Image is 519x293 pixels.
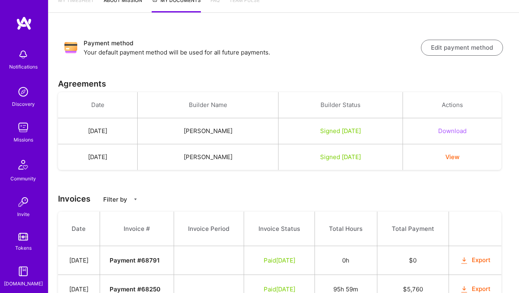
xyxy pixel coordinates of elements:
img: discovery [15,84,31,100]
button: View [445,153,459,161]
p: Your default payment method will be used for all future payments. [84,48,421,57]
td: [DATE] [58,144,138,170]
div: Invite [17,210,30,218]
td: [PERSON_NAME] [138,118,279,144]
img: guide book [15,263,31,279]
td: [DATE] [58,118,138,144]
div: Notifications [9,63,38,71]
h3: Invoices [58,194,509,204]
img: teamwork [15,119,31,135]
div: Signed [DATE] [288,153,393,161]
img: Community [14,155,33,174]
img: bell [15,46,31,63]
th: Actions [403,92,501,118]
img: Invite [15,194,31,210]
h3: Agreements [58,79,509,89]
i: icon CaretDown [133,197,138,202]
td: 0h [315,246,377,275]
div: Missions [14,135,33,144]
button: Export [460,256,491,265]
span: Paid [DATE] [264,257,295,264]
th: Builder Status [279,92,403,118]
th: Invoice Period [174,212,244,246]
td: [PERSON_NAME] [138,144,279,170]
strong: Payment # 68250 [110,285,160,293]
div: [DOMAIN_NAME] [4,279,43,288]
p: Filter by [103,195,127,204]
strong: Payment # 68791 [110,257,160,264]
div: Discovery [12,100,35,108]
button: Download [438,127,467,135]
th: Date [58,212,100,246]
div: Tokens [15,244,32,252]
th: Invoice Status [244,212,315,246]
th: Builder Name [138,92,279,118]
div: Signed [DATE] [288,127,393,135]
h3: Payment method [84,38,421,48]
td: [DATE] [58,246,100,275]
th: Total Payment [377,212,449,246]
img: logo [16,16,32,30]
button: Edit payment method [421,40,503,56]
span: Paid [DATE] [264,285,295,293]
img: tokens [18,233,28,240]
img: Payment method [64,41,77,54]
div: Community [10,174,36,183]
th: Total Hours [315,212,377,246]
th: Invoice # [100,212,174,246]
th: Date [58,92,138,118]
i: icon OrangeDownload [460,256,469,265]
td: $ 0 [377,246,449,275]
